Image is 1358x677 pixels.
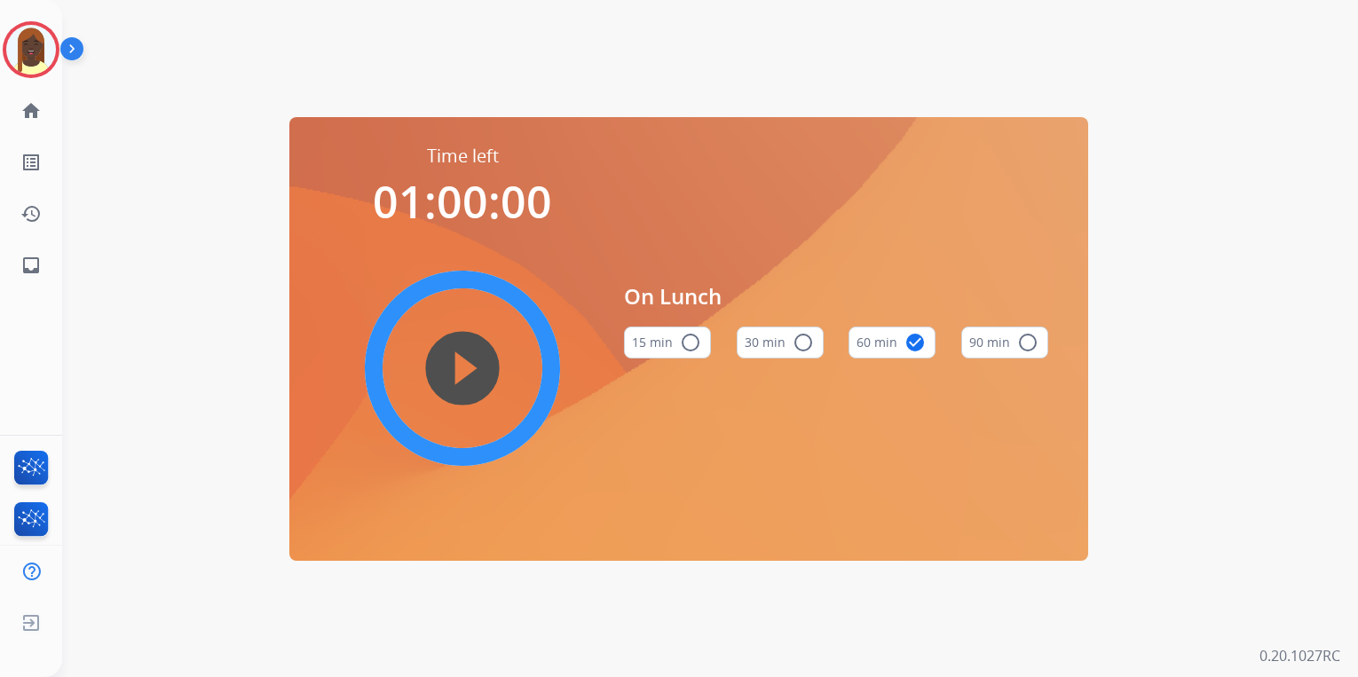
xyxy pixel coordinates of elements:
button: 60 min [849,327,936,358]
mat-icon: inbox [20,255,42,276]
mat-icon: radio_button_unchecked [793,332,814,353]
mat-icon: radio_button_unchecked [680,332,701,353]
mat-icon: play_circle_filled [452,358,473,379]
mat-icon: home [20,100,42,122]
p: 0.20.1027RC [1259,645,1340,666]
mat-icon: check_circle [904,332,926,353]
mat-icon: history [20,203,42,224]
span: On Lunch [624,280,1048,312]
button: 90 min [961,327,1048,358]
button: 15 min [624,327,711,358]
button: 30 min [737,327,824,358]
mat-icon: radio_button_unchecked [1017,332,1038,353]
mat-icon: list_alt [20,152,42,173]
img: avatar [6,25,56,75]
span: 01:00:00 [373,171,552,232]
span: Time left [427,144,499,169]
